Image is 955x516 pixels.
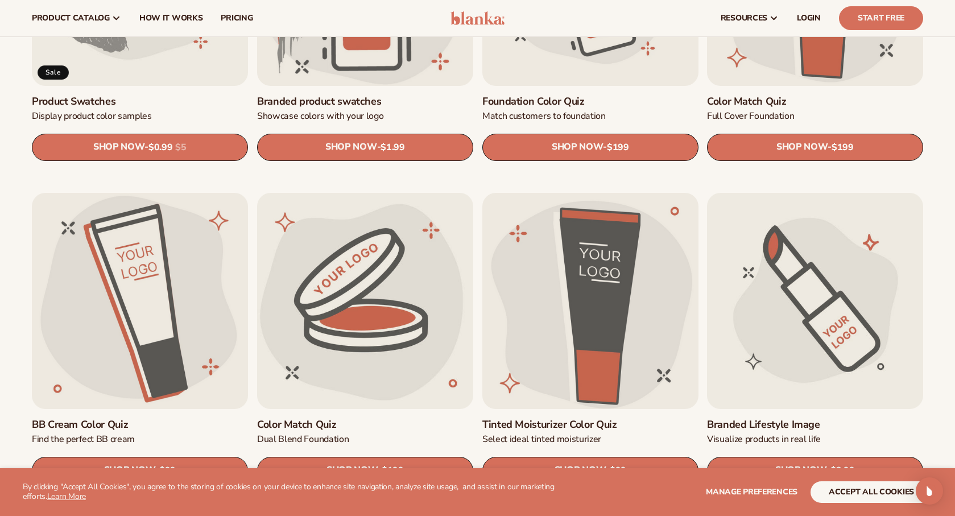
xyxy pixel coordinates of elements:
span: SHOP NOW [551,142,602,153]
a: Product Swatches [32,95,248,108]
span: Manage preferences [706,486,797,497]
a: Foundation Color Quiz [482,95,698,108]
a: Learn More [47,491,86,502]
span: $99 [159,465,176,476]
a: Color Match Quiz [257,418,473,431]
span: $99 [609,465,626,476]
a: SHOP NOW- $99 [32,457,248,484]
div: Open Intercom Messenger [916,477,943,505]
a: SHOP NOW- $99 [482,457,698,484]
span: product catalog [32,14,110,23]
a: Branded Lifestyle Image [707,418,923,431]
a: SHOP NOW- $199 [257,457,473,484]
button: Manage preferences [706,481,797,503]
a: Start Free [839,6,923,30]
span: $1.99 [381,142,404,153]
a: SHOP NOW- $0.99 $5 [32,134,248,161]
span: SHOP NOW [775,465,826,476]
button: accept all cookies [811,481,932,503]
span: $199 [382,465,404,476]
span: pricing [221,14,253,23]
a: SHOP NOW- $2.99 [707,457,923,484]
p: By clicking "Accept All Cookies", you agree to the storing of cookies on your device to enhance s... [23,482,557,502]
span: SHOP NOW [325,142,377,153]
span: How It Works [139,14,203,23]
span: SHOP NOW [554,465,605,476]
a: SHOP NOW- $199 [482,134,698,161]
span: resources [721,14,767,23]
img: logo [450,11,505,25]
a: SHOP NOW- $1.99 [257,134,473,161]
span: SHOP NOW [776,142,828,153]
a: Color Match Quiz [707,95,923,108]
a: Branded product swatches [257,95,473,108]
span: $199 [607,142,629,153]
span: $2.99 [830,465,854,476]
a: SHOP NOW- $199 [707,134,923,161]
a: Tinted Moisturizer Color Quiz [482,418,698,431]
span: SHOP NOW [104,465,155,476]
s: $5 [175,142,186,153]
span: $199 [832,142,854,153]
a: BB Cream Color Quiz [32,418,248,431]
span: SHOP NOW [93,142,144,153]
span: $0.99 [148,142,172,153]
span: LOGIN [797,14,821,23]
span: SHOP NOW [326,465,378,476]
